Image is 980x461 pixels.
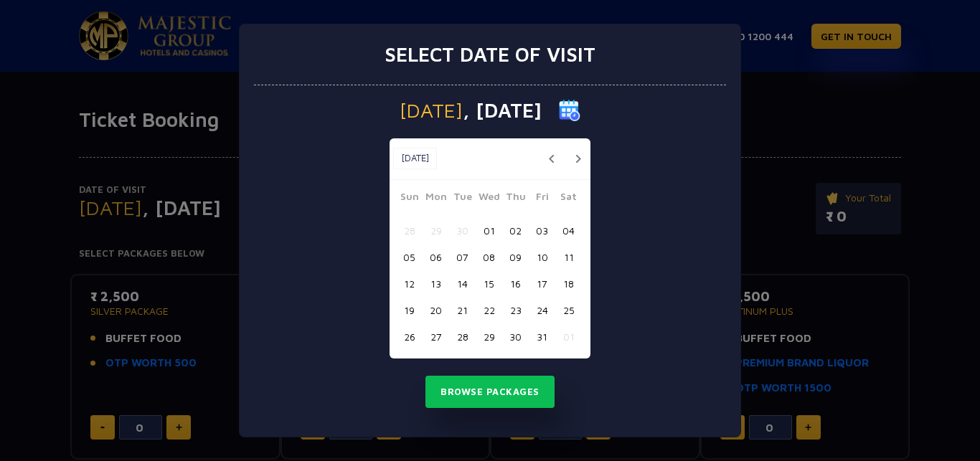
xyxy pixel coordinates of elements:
[396,189,423,209] span: Sun
[555,189,582,209] span: Sat
[449,297,476,323] button: 21
[449,217,476,244] button: 30
[555,270,582,297] button: 18
[396,244,423,270] button: 05
[476,323,502,350] button: 29
[476,244,502,270] button: 08
[476,217,502,244] button: 01
[555,297,582,323] button: 25
[529,189,555,209] span: Fri
[502,244,529,270] button: 09
[502,217,529,244] button: 02
[502,189,529,209] span: Thu
[476,270,502,297] button: 15
[555,323,582,350] button: 01
[502,323,529,350] button: 30
[423,244,449,270] button: 06
[385,42,595,67] h3: Select date of visit
[529,270,555,297] button: 17
[423,323,449,350] button: 27
[529,323,555,350] button: 31
[393,148,437,169] button: [DATE]
[559,100,580,121] img: calender icon
[529,297,555,323] button: 24
[400,100,463,120] span: [DATE]
[463,100,542,120] span: , [DATE]
[423,217,449,244] button: 29
[555,217,582,244] button: 04
[476,189,502,209] span: Wed
[423,297,449,323] button: 20
[396,323,423,350] button: 26
[396,217,423,244] button: 28
[449,270,476,297] button: 14
[449,323,476,350] button: 28
[502,297,529,323] button: 23
[476,297,502,323] button: 22
[449,189,476,209] span: Tue
[529,244,555,270] button: 10
[396,297,423,323] button: 19
[423,270,449,297] button: 13
[396,270,423,297] button: 12
[555,244,582,270] button: 11
[425,376,555,409] button: Browse Packages
[423,189,449,209] span: Mon
[529,217,555,244] button: 03
[449,244,476,270] button: 07
[502,270,529,297] button: 16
